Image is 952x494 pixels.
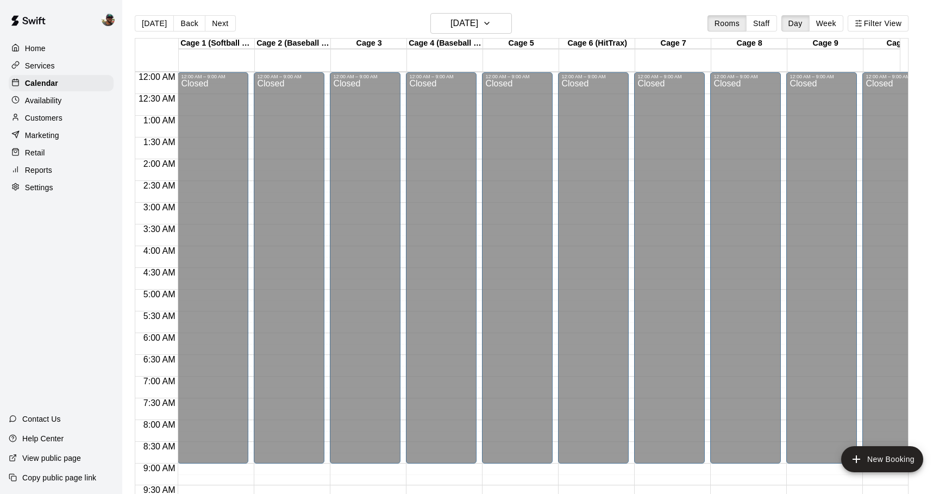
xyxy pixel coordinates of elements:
span: 7:30 AM [141,398,178,408]
div: 12:00 AM – 9:00 AM [257,74,321,79]
div: 12:00 AM – 9:00 AM: Closed [330,72,400,464]
div: 12:00 AM – 9:00 AM [561,74,625,79]
div: 12:00 AM – 9:00 AM [637,74,702,79]
span: 12:00 AM [136,72,178,82]
a: Availability [9,92,114,109]
span: 5:00 AM [141,290,178,299]
a: Services [9,58,114,74]
div: Closed [485,79,549,467]
span: 7:00 AM [141,377,178,386]
a: Marketing [9,127,114,143]
span: 12:30 AM [136,94,178,103]
a: Home [9,40,114,57]
a: Retail [9,145,114,161]
p: Services [25,60,55,71]
span: 8:00 AM [141,420,178,429]
p: Customers [25,112,62,123]
div: 12:00 AM – 9:00 AM: Closed [558,72,629,464]
p: Retail [25,147,45,158]
div: 12:00 AM – 9:00 AM [333,74,397,79]
div: Cage 5 [483,39,559,49]
p: Reports [25,165,52,176]
div: 12:00 AM – 9:00 AM: Closed [634,72,705,464]
a: Reports [9,162,114,178]
span: 1:00 AM [141,116,178,125]
div: 12:00 AM – 9:00 AM: Closed [482,72,553,464]
a: Settings [9,179,114,196]
button: add [841,446,923,472]
div: Cage 1 (Softball Pitching Machine) [179,39,255,49]
div: 12:00 AM – 9:00 AM [713,74,778,79]
div: Closed [790,79,854,467]
div: Closed [561,79,625,467]
button: [DATE] [430,13,512,34]
span: 4:30 AM [141,268,178,277]
div: 12:00 AM – 9:00 AM: Closed [710,72,781,464]
div: Cage 4 (Baseball Pitching Machine) [407,39,483,49]
div: Closed [713,79,778,467]
span: 6:00 AM [141,333,178,342]
span: 6:30 AM [141,355,178,364]
span: 3:00 AM [141,203,178,212]
a: Customers [9,110,114,126]
div: Cage 7 [635,39,711,49]
div: 12:00 AM – 9:00 AM: Closed [178,72,248,464]
button: Back [173,15,205,32]
div: Ben Boykin [99,9,122,30]
p: View public page [22,453,81,464]
p: Help Center [22,433,64,444]
div: Closed [257,79,321,467]
div: Closed [333,79,397,467]
div: 12:00 AM – 9:00 AM [409,74,473,79]
span: 8:30 AM [141,442,178,451]
p: Marketing [25,130,59,141]
p: Contact Us [22,414,61,424]
span: 3:30 AM [141,224,178,234]
div: Cage 9 [787,39,863,49]
button: Week [809,15,843,32]
div: Closed [637,79,702,467]
span: 4:00 AM [141,246,178,255]
p: Home [25,43,46,54]
div: 12:00 AM – 9:00 AM: Closed [786,72,857,464]
span: 5:30 AM [141,311,178,321]
img: Ben Boykin [102,13,115,26]
div: 12:00 AM – 9:00 AM [181,74,245,79]
div: Cage 8 [711,39,787,49]
div: 12:00 AM – 9:00 AM: Closed [406,72,477,464]
button: Rooms [707,15,747,32]
a: Calendar [9,75,114,91]
div: Cage 10 [863,39,940,49]
span: 9:00 AM [141,464,178,473]
h6: [DATE] [450,16,478,31]
button: Staff [746,15,777,32]
div: 12:00 AM – 9:00 AM: Closed [254,72,324,464]
div: Cage 6 (HitTrax) [559,39,635,49]
div: 12:00 AM – 9:00 AM: Closed [862,72,933,464]
span: 2:00 AM [141,159,178,168]
p: Settings [25,182,53,193]
button: Next [205,15,235,32]
div: Closed [181,79,245,467]
span: 2:30 AM [141,181,178,190]
div: Closed [409,79,473,467]
div: Cage 2 (Baseball Pitching Machine) [255,39,331,49]
p: Copy public page link [22,472,96,483]
button: [DATE] [135,15,174,32]
span: 1:30 AM [141,137,178,147]
div: 12:00 AM – 9:00 AM [790,74,854,79]
div: Cage 3 [331,39,407,49]
button: Filter View [848,15,909,32]
div: 12:00 AM – 9:00 AM [485,74,549,79]
button: Day [781,15,810,32]
div: Closed [866,79,930,467]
